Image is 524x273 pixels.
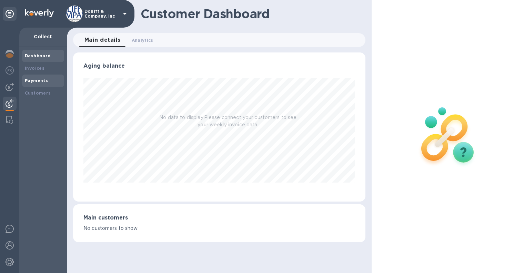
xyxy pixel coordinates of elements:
[83,63,355,69] h3: Aging balance
[83,225,355,232] p: No customers to show
[84,35,121,45] span: Main details
[25,90,51,96] b: Customers
[25,66,44,71] b: Invoices
[25,78,48,83] b: Payments
[6,66,14,75] img: Foreign exchange
[25,33,61,40] p: Collect
[141,7,361,21] h1: Customer Dashboard
[25,53,51,58] b: Dashboard
[25,9,54,17] img: Logo
[83,215,355,221] h3: Main customers
[84,9,119,19] p: Dolliff & Company, Inc
[132,37,153,44] span: Analytics
[3,7,17,21] div: Unpin categories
